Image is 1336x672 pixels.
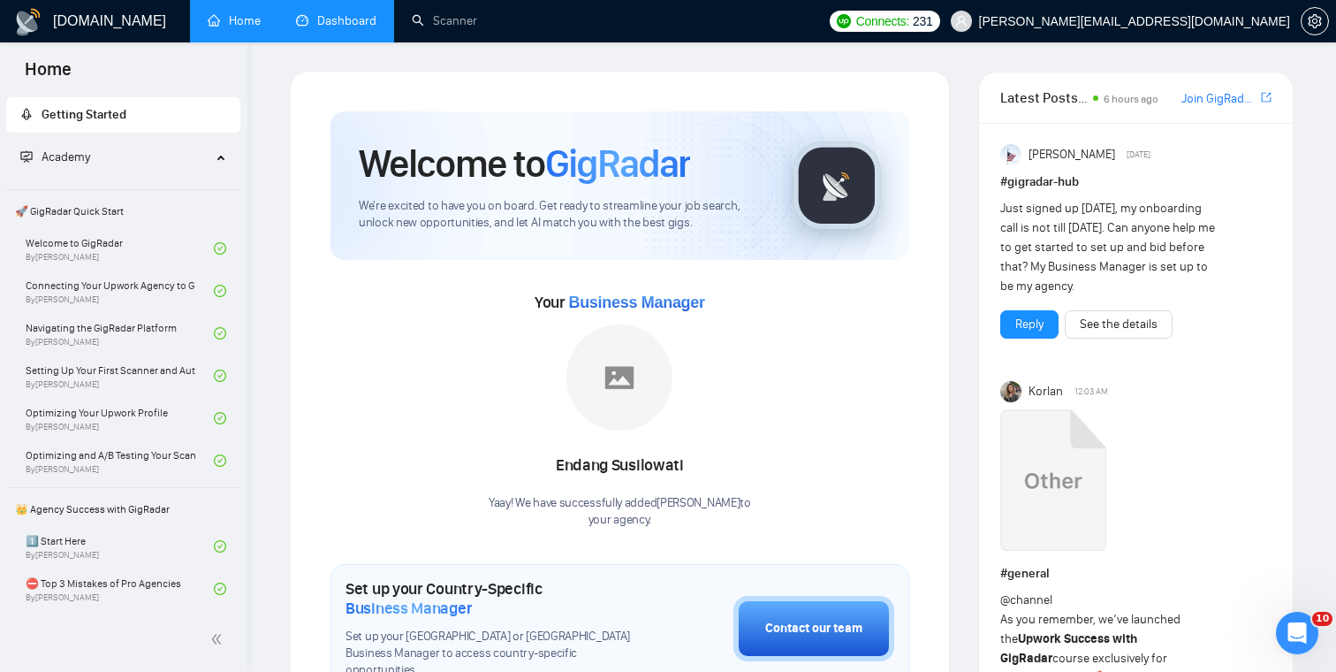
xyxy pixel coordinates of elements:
span: Connects: [856,11,909,31]
a: Upwork Success with GigRadar.mp4 [1000,409,1106,557]
button: setting [1301,7,1329,35]
span: GigRadar [545,140,690,187]
span: Korlan [1029,382,1063,401]
a: homeHome [208,13,261,28]
img: placeholder.png [566,325,672,431]
a: searchScanner [412,13,477,28]
span: check-circle [214,412,226,424]
div: Just signed up [DATE], my onboarding call is not till [DATE]. Can anyone help me to get started t... [1000,199,1218,296]
span: fund-projection-screen [20,150,33,163]
iframe: Intercom live chat [1276,612,1318,654]
span: Home [11,57,86,94]
span: Latest Posts from the GigRadar Community [1000,87,1088,109]
span: 231 [913,11,932,31]
span: 6 hours ago [1104,93,1158,105]
span: 🚀 GigRadar Quick Start [8,194,239,229]
span: Business Manager [345,599,472,618]
span: @channel [1000,592,1052,607]
a: ⛔ Top 3 Mistakes of Pro AgenciesBy[PERSON_NAME] [26,569,214,608]
button: Reply [1000,310,1059,339]
strong: Upwork Success with GigRadar [1000,631,1137,666]
a: Join GigRadar Slack Community [1181,89,1257,109]
button: Contact our team [733,596,894,661]
span: check-circle [214,583,226,595]
a: See the details [1080,315,1158,334]
div: Endang Susilowati [489,451,751,481]
a: 1️⃣ Start HereBy[PERSON_NAME] [26,527,214,566]
li: Getting Started [6,97,240,133]
span: check-circle [214,327,226,340]
a: dashboardDashboard [296,13,376,28]
span: check-circle [214,454,226,467]
a: Welcome to GigRadarBy[PERSON_NAME] [26,229,214,268]
span: rocket [20,108,33,120]
span: 👑 Agency Success with GigRadar [8,492,239,527]
img: Anisuzzaman Khan [1000,144,1021,165]
span: Academy [20,149,90,164]
h1: Welcome to [359,140,690,187]
a: Optimizing and A/B Testing Your Scanner for Better ResultsBy[PERSON_NAME] [26,441,214,480]
span: setting [1302,14,1328,28]
img: logo [14,8,42,36]
a: Connecting Your Upwork Agency to GigRadarBy[PERSON_NAME] [26,271,214,310]
a: Reply [1015,315,1044,334]
a: Setting Up Your First Scanner and Auto-BidderBy[PERSON_NAME] [26,356,214,395]
span: [PERSON_NAME] [1029,145,1115,164]
p: your agency . [489,512,751,529]
span: user [955,15,968,27]
img: upwork-logo.png [837,14,851,28]
span: Academy [42,149,90,164]
h1: # gigradar-hub [1000,172,1271,192]
span: 12:03 AM [1074,384,1108,400]
span: Your [535,293,705,312]
img: Korlan [1000,381,1021,402]
h1: # general [1000,564,1271,584]
button: See the details [1065,310,1173,339]
span: We're excited to have you on board. Get ready to streamline your job search, unlock new opportuni... [359,198,764,232]
a: export [1261,89,1271,106]
span: double-left [210,630,228,648]
span: export [1261,90,1271,104]
a: setting [1301,14,1329,28]
span: check-circle [214,370,226,382]
span: Getting Started [42,107,126,122]
span: check-circle [214,540,226,553]
span: 10 [1312,612,1332,626]
span: check-circle [214,285,226,297]
span: Business Manager [568,294,704,311]
span: check-circle [214,242,226,255]
img: gigradar-logo.png [793,141,881,230]
h1: Set up your Country-Specific [345,579,645,618]
div: Contact our team [765,619,862,638]
div: Yaay! We have successfully added [PERSON_NAME] to [489,495,751,529]
a: Optimizing Your Upwork ProfileBy[PERSON_NAME] [26,399,214,438]
a: Navigating the GigRadar PlatformBy[PERSON_NAME] [26,314,214,353]
span: [DATE] [1127,147,1150,163]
